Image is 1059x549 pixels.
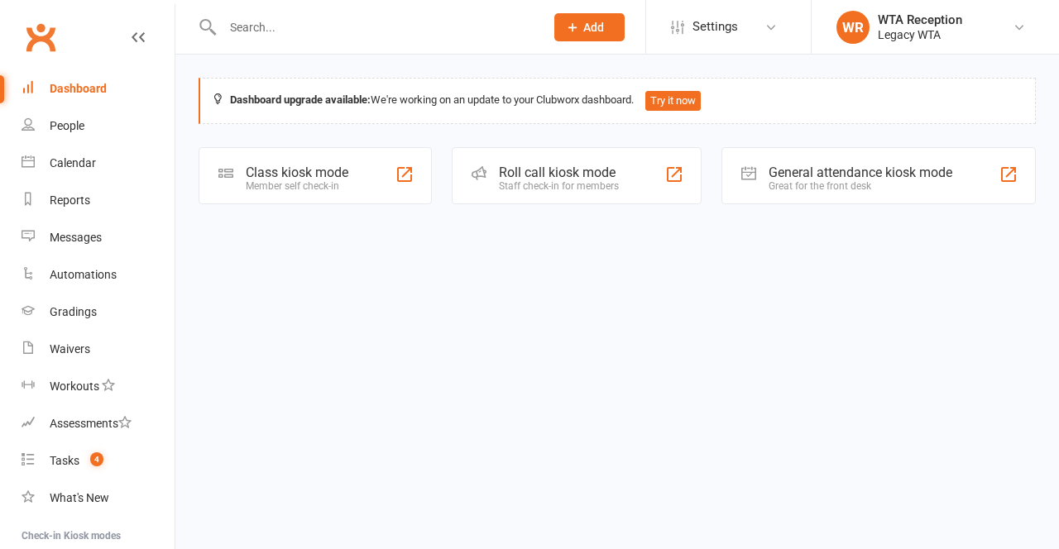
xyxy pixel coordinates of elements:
div: Calendar [50,156,96,169]
div: Assessments [50,417,132,430]
a: What's New [22,480,175,517]
a: Dashboard [22,70,175,107]
div: Messages [50,231,102,244]
span: Settings [692,8,738,45]
div: Member self check-in [246,180,348,192]
a: Workouts [22,368,175,405]
a: Assessments [22,405,175,442]
input: Search... [218,16,533,39]
div: People [50,119,84,132]
div: WR [836,11,870,44]
a: Messages [22,219,175,256]
div: Waivers [50,342,90,356]
button: Try it now [645,91,701,111]
a: Clubworx [20,17,61,58]
a: Reports [22,182,175,219]
div: We're working on an update to your Clubworx dashboard. [199,78,1036,124]
div: Dashboard [50,82,107,95]
div: Automations [50,268,117,281]
span: 4 [90,452,103,466]
div: Reports [50,193,90,207]
strong: Dashboard upgrade available: [230,93,371,106]
a: Calendar [22,145,175,182]
a: Tasks 4 [22,442,175,480]
div: Staff check-in for members [499,180,619,192]
div: General attendance kiosk mode [769,165,952,180]
div: Workouts [50,380,99,393]
a: Automations [22,256,175,294]
a: Gradings [22,294,175,331]
div: Class kiosk mode [246,165,348,180]
div: Legacy WTA [878,27,962,42]
div: Tasks [50,454,79,467]
div: What's New [50,491,109,504]
div: Great for the front desk [769,180,952,192]
div: Gradings [50,305,97,318]
button: Add [554,13,625,41]
div: Roll call kiosk mode [499,165,619,180]
span: Add [583,21,604,34]
div: WTA Reception [878,12,962,27]
a: People [22,107,175,145]
a: Waivers [22,331,175,368]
